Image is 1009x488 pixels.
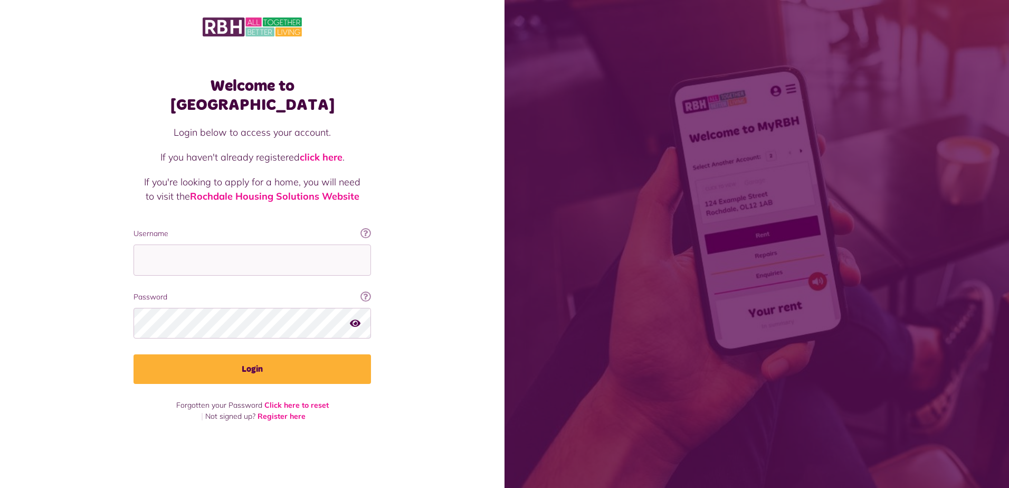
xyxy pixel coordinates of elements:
[134,292,371,303] label: Password
[300,151,342,163] a: click here
[144,125,360,139] p: Login below to access your account.
[258,411,306,421] a: Register here
[205,411,255,421] span: Not signed up?
[134,77,371,115] h1: Welcome to [GEOGRAPHIC_DATA]
[190,190,359,202] a: Rochdale Housing Solutions Website
[144,175,360,203] p: If you're looking to apply for a home, you will need to visit the
[144,150,360,164] p: If you haven't already registered .
[264,400,329,410] a: Click here to reset
[203,16,302,38] img: MyRBH
[176,400,262,410] span: Forgotten your Password
[134,228,371,239] label: Username
[134,354,371,384] button: Login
